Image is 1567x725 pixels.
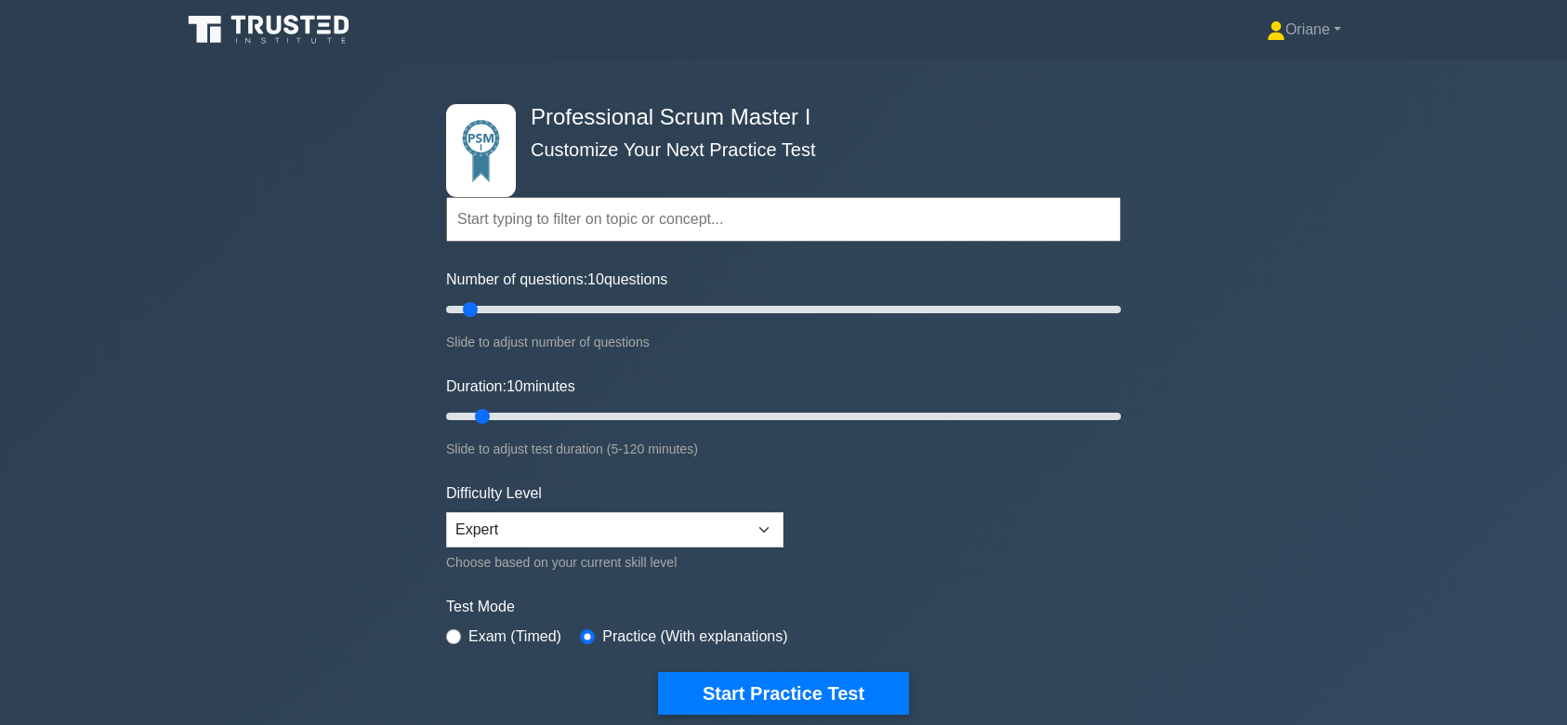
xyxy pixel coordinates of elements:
button: Start Practice Test [658,672,909,715]
input: Start typing to filter on topic or concept... [446,197,1121,242]
span: 10 [507,378,523,394]
a: Oriane [1222,11,1386,48]
label: Number of questions: questions [446,269,667,291]
label: Duration: minutes [446,376,575,398]
label: Practice (With explanations) [602,626,787,648]
label: Difficulty Level [446,482,542,505]
div: Slide to adjust number of questions [446,331,1121,353]
h4: Professional Scrum Master I [523,104,1030,131]
label: Test Mode [446,596,1121,618]
label: Exam (Timed) [468,626,561,648]
div: Choose based on your current skill level [446,551,783,573]
span: 10 [587,271,604,287]
div: Slide to adjust test duration (5-120 minutes) [446,438,1121,460]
